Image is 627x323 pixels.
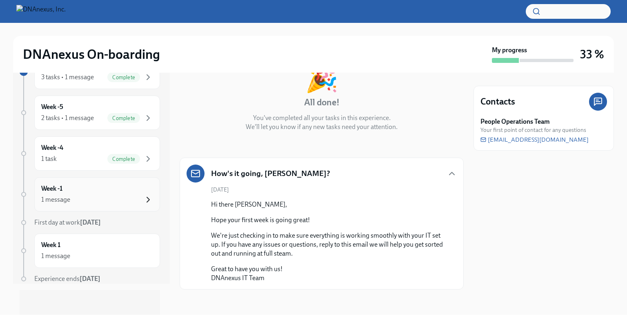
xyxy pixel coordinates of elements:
[20,136,160,171] a: Week -41 taskComplete
[305,65,338,91] div: 🎉
[20,177,160,212] a: Week -11 message
[16,5,66,18] img: DNAnexus, Inc.
[41,114,94,123] div: 2 tasks • 1 message
[253,114,391,123] p: You've completed all your tasks in this experience.
[34,275,100,283] span: Experience ends
[211,265,444,283] p: Great to have you with us! DNAnexus IT Team
[20,218,160,227] a: First day at work[DATE]
[41,252,70,261] div: 1 message
[41,154,57,163] div: 1 task
[41,143,63,152] h6: Week -4
[492,46,527,55] strong: My progress
[211,186,229,194] span: [DATE]
[107,115,140,121] span: Complete
[41,241,60,249] h6: Week 1
[107,156,140,162] span: Complete
[580,47,604,62] h3: 33 %
[304,96,340,109] h4: All done!
[80,218,101,226] strong: [DATE]
[80,275,100,283] strong: [DATE]
[211,200,444,209] p: Hi there [PERSON_NAME],
[41,195,70,204] div: 1 message
[20,234,160,268] a: Week 11 message
[41,73,94,82] div: 3 tasks • 1 message
[107,74,140,80] span: Complete
[480,117,550,126] strong: People Operations Team
[480,136,589,144] a: [EMAIL_ADDRESS][DOMAIN_NAME]
[20,96,160,130] a: Week -52 tasks • 1 messageComplete
[246,123,398,131] p: We'll let you know if any new tasks need your attention.
[211,231,444,258] p: We're just checking in to make sure everything is working smoothly with your IT set up. If you ha...
[211,216,444,225] p: Hope your first week is going great!
[41,184,62,193] h6: Week -1
[480,96,515,108] h4: Contacts
[41,102,63,111] h6: Week -5
[211,168,330,179] h5: How's it going, [PERSON_NAME]?
[23,46,160,62] h2: DNAnexus On-boarding
[480,126,586,134] span: Your first point of contact for any questions
[34,218,101,226] span: First day at work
